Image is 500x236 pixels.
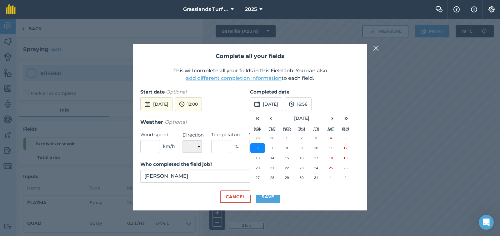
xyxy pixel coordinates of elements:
[30,188,35,193] button: Gif picker
[254,127,262,131] abbr: Monday
[250,89,289,95] strong: Completed date
[265,163,280,173] button: October 21, 2025
[17,125,91,145] div: Importing field boundaries from the [PERSON_NAME] Deere Operations Center
[301,136,302,140] abbr: October 2, 2025
[269,127,276,131] abbr: Tuesday
[144,100,151,108] img: svg+xml;base64,PD94bWwgdmVyc2lvbj0iMS4wIiBlbmNvZGluZz0idXRmLTgiPz4KPCEtLSBHZW5lcmF0b3I6IEFkb2JlIE...
[313,127,319,131] abbr: Friday
[309,163,323,173] button: October 24, 2025
[182,131,204,139] label: Direction
[183,6,228,13] span: Grasslands Turf farm
[5,61,120,200] div: Camilla says…
[140,118,360,126] h3: Weather
[250,133,265,143] button: September 29, 2025
[280,173,294,183] button: October 29, 2025
[20,188,25,193] button: Emoji picker
[294,133,309,143] button: October 2, 2025
[338,153,353,163] button: October 19, 2025
[270,156,274,160] abbr: October 14, 2025
[285,156,289,160] abbr: October 15, 2025
[309,153,323,163] button: October 17, 2025
[30,8,58,14] p: Active 5h ago
[165,119,187,125] em: Optional
[289,100,294,108] img: svg+xml;base64,PD94bWwgdmVyc2lvbj0iMS4wIiBlbmNvZGluZz0idXRmLTgiPz4KPCEtLSBHZW5lcmF0b3I6IEFkb2JlIE...
[234,143,239,150] span: ° C
[256,156,260,160] abbr: October 13, 2025
[265,173,280,183] button: October 28, 2025
[18,3,28,13] img: Profile image for Camilla
[265,143,280,153] button: October 7, 2025
[283,127,291,131] abbr: Wednesday
[309,133,323,143] button: October 3, 2025
[19,47,25,54] img: Profile image for Camilla
[140,67,360,82] p: This will complete all your fields in this Field Job. You can also to each field.
[328,127,334,131] abbr: Saturday
[12,24,88,29] a: [EMAIL_ADDRESS][DOMAIN_NAME]
[338,173,353,183] button: November 2, 2025
[329,166,333,170] abbr: October 25, 2025
[314,156,318,160] abbr: October 17, 2025
[343,156,347,160] abbr: October 19, 2025
[17,145,91,163] span: Import fields you have mapped using [PERSON_NAME] Deere GPS equipment to…
[323,173,338,183] button: November 1, 2025
[27,48,107,53] div: joined the conversation
[330,176,332,180] abbr: November 1, 2025
[338,163,353,173] button: October 26, 2025
[435,6,443,12] img: Two speech bubbles overlapping with the left bubble in the forefront
[299,156,303,160] abbr: October 16, 2025
[265,153,280,163] button: October 14, 2025
[256,136,260,140] abbr: September 29, 2025
[110,2,121,14] div: Close
[298,127,305,131] abbr: Thursday
[314,146,318,150] abbr: October 10, 2025
[98,2,110,14] button: Home
[264,111,278,125] button: ‹
[309,173,323,183] button: October 31, 2025
[257,146,258,150] abbr: October 6, 2025
[256,166,260,170] abbr: October 20, 2025
[166,89,187,95] em: Optional
[220,190,251,203] button: Cancel
[5,175,120,186] textarea: Message…
[338,133,353,143] button: October 5, 2025
[323,143,338,153] button: October 11, 2025
[270,136,274,140] abbr: September 30, 2025
[140,161,212,167] strong: Who completed the field job?
[285,97,312,111] button: 16:56
[175,97,202,111] button: 12:00
[299,166,303,170] abbr: October 23, 2025
[488,6,495,12] img: A cog icon
[285,176,289,180] abbr: October 29, 2025
[338,143,353,153] button: October 12, 2025
[179,100,185,108] img: svg+xml;base64,PD94bWwgdmVyc2lvbj0iMS4wIiBlbmNvZGluZz0idXRmLTgiPz4KPCEtLSBHZW5lcmF0b3I6IEFkb2JlIE...
[373,45,379,52] img: svg+xml;base64,PHN2ZyB4bWxucz0iaHR0cDovL3d3dy53My5vcmcvMjAwMC9zdmciIHdpZHRoPSIyMiIgaGVpZ2h0PSIzMC...
[30,3,71,8] h1: [PERSON_NAME]
[250,163,265,173] button: October 20, 2025
[330,136,332,140] abbr: October 4, 2025
[211,131,242,138] label: Temperature
[270,176,274,180] abbr: October 28, 2025
[27,48,62,53] b: [PERSON_NAME]
[5,13,102,33] div: You will be notified here and by email ([EMAIL_ADDRESS][DOMAIN_NAME])
[6,4,16,14] img: fieldmargin Logo
[163,143,175,150] span: km/h
[286,136,288,140] abbr: October 1, 2025
[249,131,280,139] label: Weather
[140,97,172,111] button: [DATE]
[5,13,120,38] div: Operator says…
[294,163,309,173] button: October 23, 2025
[479,215,494,230] iframe: Intercom live chat
[10,120,97,169] div: Importing field boundaries from the [PERSON_NAME] Deere Operations CenterImport fields you have m...
[186,75,282,82] button: add different completion information
[301,146,302,150] abbr: October 9, 2025
[270,166,274,170] abbr: October 21, 2025
[250,111,264,125] button: «
[250,97,282,111] button: [DATE]
[280,153,294,163] button: October 15, 2025
[10,158,97,177] div: Thanks,
[315,136,317,140] abbr: October 3, 2025
[343,166,347,170] abbr: October 26, 2025
[299,176,303,180] abbr: October 30, 2025
[140,89,165,95] strong: Start date
[250,173,265,183] button: October 27, 2025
